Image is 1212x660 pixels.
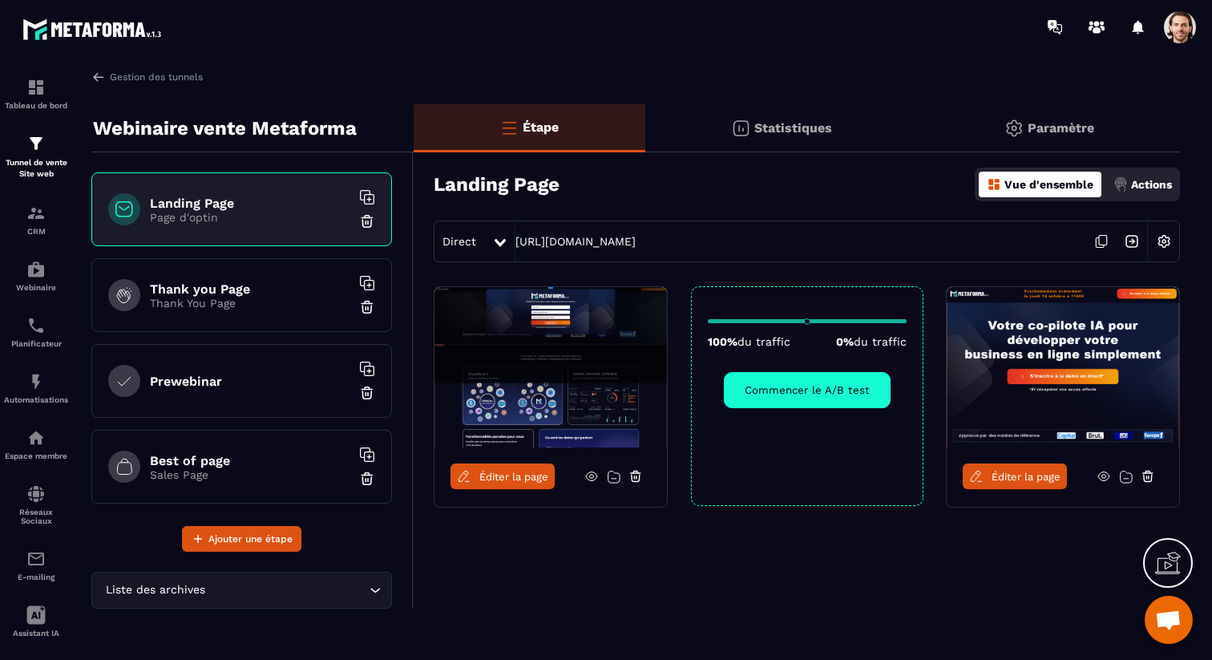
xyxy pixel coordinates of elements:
[4,157,68,180] p: Tunnel de vente Site web
[4,537,68,593] a: emailemailE-mailing
[4,629,68,638] p: Assistant IA
[4,101,68,110] p: Tableau de bord
[359,299,375,315] img: trash
[434,287,667,447] img: image
[479,471,548,483] span: Éditer la page
[26,549,46,569] img: email
[4,304,68,360] a: schedulerschedulerPlanificateur
[1149,226,1179,257] img: setting-w.858f3a88.svg
[4,593,68,650] a: Assistant IA
[515,235,636,248] a: [URL][DOMAIN_NAME]
[963,464,1067,489] a: Éditer la page
[434,173,560,196] h3: Landing Page
[26,134,46,153] img: formation
[150,281,350,297] h6: Thank you Page
[1004,119,1024,138] img: setting-gr.5f69749f.svg
[4,339,68,348] p: Planificateur
[150,453,350,468] h6: Best of page
[26,428,46,447] img: automations
[450,464,555,489] a: Éditer la page
[1117,226,1147,257] img: arrow-next.bcc2205e.svg
[359,213,375,229] img: trash
[1004,178,1093,191] p: Vue d'ensemble
[523,119,559,135] p: Étape
[4,508,68,525] p: Réseaux Sociaux
[150,211,350,224] p: Page d'optin
[150,374,350,389] h6: Prewebinar
[1028,120,1094,136] p: Paramètre
[1131,178,1172,191] p: Actions
[4,395,68,404] p: Automatisations
[754,120,832,136] p: Statistiques
[4,248,68,304] a: automationsautomationsWebinaire
[26,260,46,279] img: automations
[150,468,350,481] p: Sales Page
[359,385,375,401] img: trash
[4,283,68,292] p: Webinaire
[854,335,907,348] span: du traffic
[91,70,106,84] img: arrow
[442,235,476,248] span: Direct
[91,572,392,609] div: Search for option
[4,472,68,537] a: social-networksocial-networkRéseaux Sociaux
[4,360,68,416] a: automationsautomationsAutomatisations
[26,78,46,97] img: formation
[4,66,68,122] a: formationformationTableau de bord
[102,581,208,599] span: Liste des archives
[26,316,46,335] img: scheduler
[4,451,68,460] p: Espace membre
[947,287,1179,447] img: image
[26,484,46,504] img: social-network
[359,471,375,487] img: trash
[26,204,46,223] img: formation
[1113,177,1128,192] img: actions.d6e523a2.png
[208,581,366,599] input: Search for option
[4,122,68,192] a: formationformationTunnel de vente Site web
[992,471,1060,483] span: Éditer la page
[1145,596,1193,644] div: Ouvrir le chat
[4,416,68,472] a: automationsautomationsEspace membre
[150,196,350,211] h6: Landing Page
[731,119,750,138] img: stats.20deebd0.svg
[93,112,357,144] p: Webinaire vente Metaforma
[150,297,350,310] p: Thank You Page
[182,526,301,552] button: Ajouter une étape
[708,335,790,348] p: 100%
[4,192,68,248] a: formationformationCRM
[499,118,519,137] img: bars-o.4a397970.svg
[987,177,1001,192] img: dashboard-orange.40269519.svg
[91,70,203,84] a: Gestion des tunnels
[4,227,68,236] p: CRM
[26,372,46,391] img: automations
[22,14,167,44] img: logo
[836,335,907,348] p: 0%
[208,531,293,547] span: Ajouter une étape
[4,573,68,581] p: E-mailing
[724,372,891,408] button: Commencer le A/B test
[737,335,790,348] span: du traffic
